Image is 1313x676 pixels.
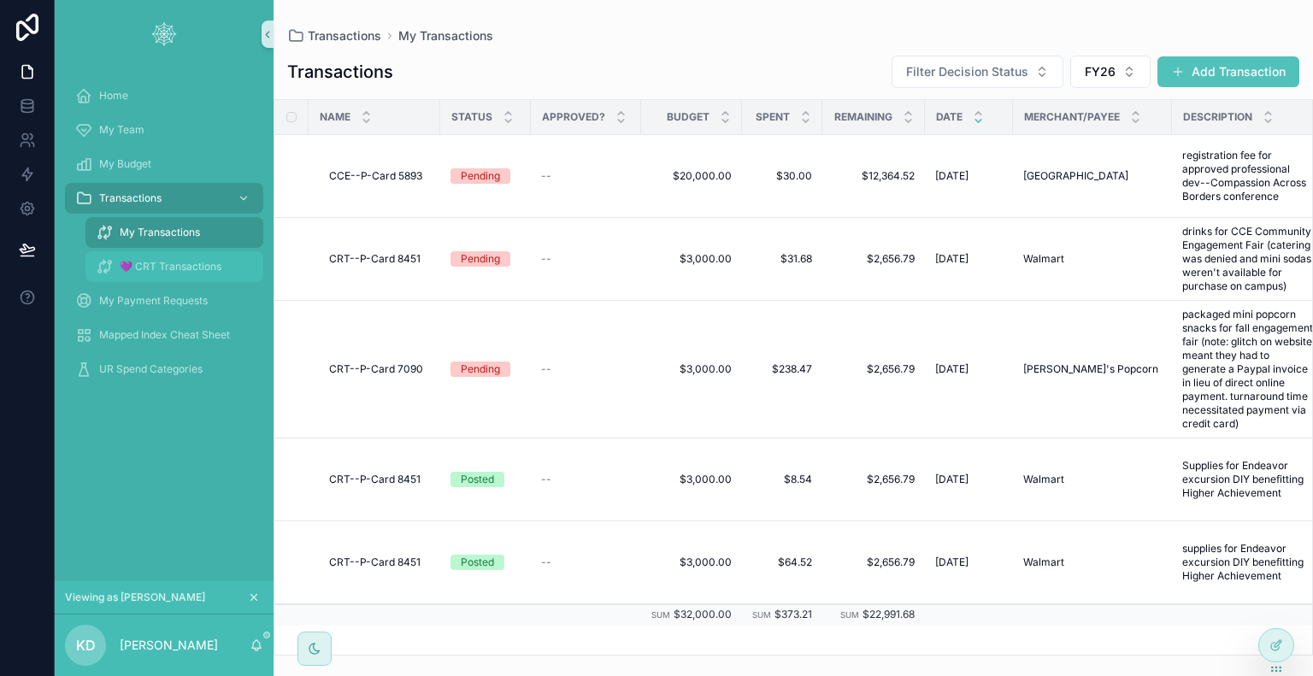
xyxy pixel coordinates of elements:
a: Walmart [1023,252,1162,266]
span: [DATE] [935,362,969,376]
span: $373.21 [774,608,812,620]
span: [DATE] [935,169,969,183]
span: -- [541,169,551,183]
img: App logo [150,21,178,48]
a: $2,656.79 [833,252,915,266]
a: [PERSON_NAME]'s Popcorn [1023,362,1162,376]
a: $31.68 [752,252,812,266]
span: [DATE] [935,252,969,266]
span: Approved? [542,110,605,124]
small: Sum [840,610,859,620]
a: $2,656.79 [833,473,915,486]
a: UR Spend Categories [65,354,263,385]
span: Name [320,110,350,124]
a: Transactions [65,183,263,214]
span: UR Spend Categories [99,362,203,376]
a: My Team [65,115,263,145]
span: -- [541,362,551,376]
span: -- [541,252,551,266]
a: Pending [450,251,521,267]
span: Spent [756,110,790,124]
span: Home [99,89,128,103]
span: $22,991.68 [863,608,915,620]
a: My Transactions [85,217,263,248]
span: Budget [667,110,709,124]
span: $12,364.52 [833,169,915,183]
span: Viewing as [PERSON_NAME] [65,591,205,604]
div: scrollable content [55,68,274,407]
button: Select Button [1070,56,1151,88]
a: My Payment Requests [65,285,263,316]
a: $20,000.00 [651,169,732,183]
a: -- [541,555,631,569]
a: [DATE] [935,362,1003,376]
span: My Budget [99,157,151,171]
span: Filter Decision Status [906,63,1028,80]
span: My Transactions [120,226,200,239]
a: Posted [450,472,521,487]
button: Add Transaction [1157,56,1299,87]
a: $3,000.00 [651,555,732,569]
a: $238.47 [752,362,812,376]
span: CRT--P-Card 8451 [329,252,421,266]
a: $3,000.00 [651,362,732,376]
span: 💜 CRT Transactions [120,260,221,273]
a: My Transactions [398,27,493,44]
small: Sum [752,610,771,620]
span: Walmart [1023,252,1064,266]
a: Pending [450,362,521,377]
span: CCE--P-Card 5893 [329,169,422,183]
span: Walmart [1023,555,1064,569]
a: $3,000.00 [651,473,732,486]
a: CRT--P-Card 8451 [329,252,430,266]
div: Pending [461,362,500,377]
small: Sum [651,610,670,620]
a: $3,000.00 [651,252,732,266]
a: CRT--P-Card 8451 [329,473,430,486]
span: CRT--P-Card 8451 [329,473,421,486]
p: [PERSON_NAME] [120,637,218,654]
h1: Transactions [287,60,393,84]
div: Posted [461,555,494,570]
a: Mapped Index Cheat Sheet [65,320,263,350]
a: -- [541,362,631,376]
a: $2,656.79 [833,362,915,376]
a: CRT--P-Card 7090 [329,362,430,376]
span: $2,656.79 [833,555,915,569]
a: [GEOGRAPHIC_DATA] [1023,169,1162,183]
span: My Payment Requests [99,294,208,308]
span: -- [541,473,551,486]
span: -- [541,555,551,569]
span: [DATE] [935,555,969,569]
div: Posted [461,472,494,487]
a: $8.54 [752,473,812,486]
span: Remaining [834,110,892,124]
span: Merchant/Payee [1024,110,1120,124]
a: $30.00 [752,169,812,183]
a: [DATE] [935,555,1003,569]
span: $32,000.00 [674,608,732,620]
a: My Budget [65,149,263,179]
a: -- [541,169,631,183]
span: FY26 [1085,63,1116,80]
span: My Team [99,123,144,137]
span: Mapped Index Cheat Sheet [99,328,230,342]
span: [PERSON_NAME]'s Popcorn [1023,362,1158,376]
span: Description [1183,110,1252,124]
span: Transactions [99,191,162,205]
span: Walmart [1023,473,1064,486]
a: $64.52 [752,555,812,569]
span: CRT--P-Card 8451 [329,555,421,569]
span: [DATE] [935,473,969,486]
